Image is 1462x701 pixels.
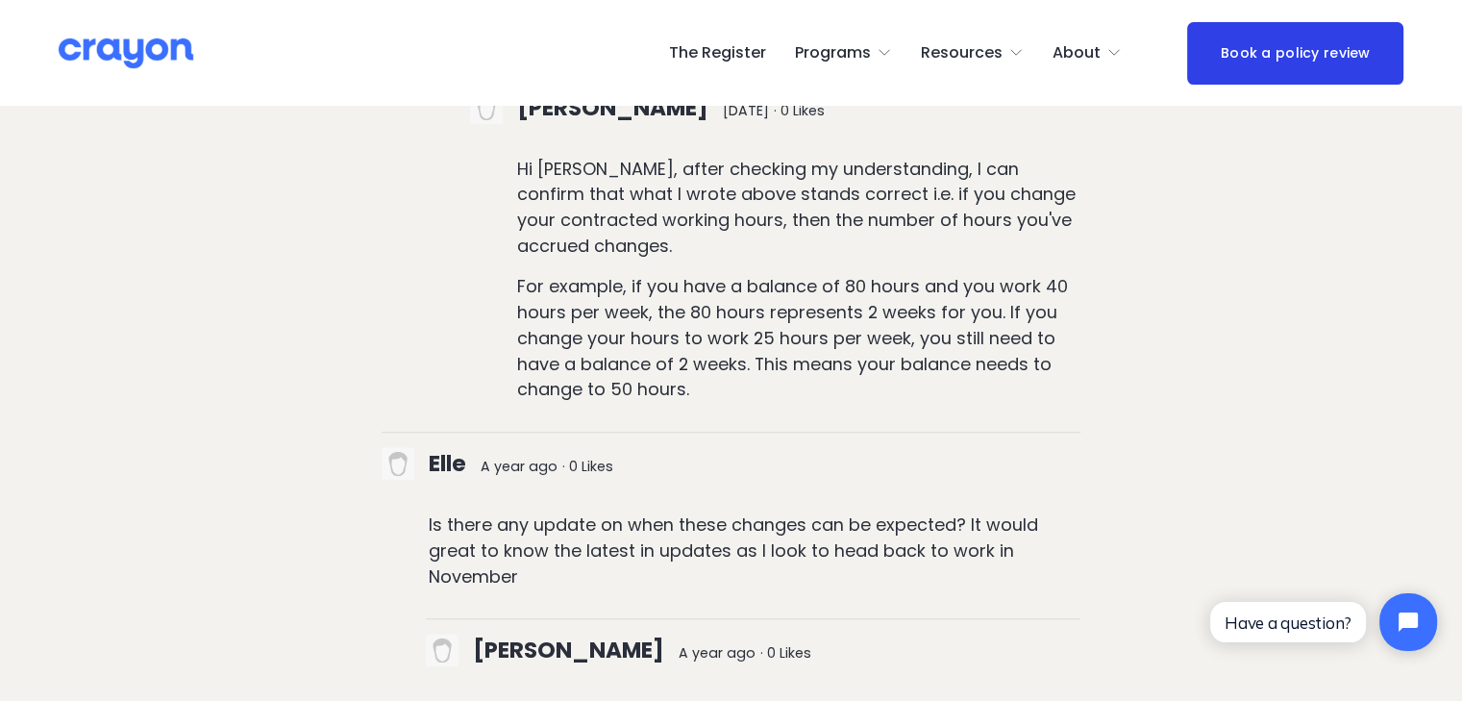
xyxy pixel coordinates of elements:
[429,448,466,479] span: Elle
[429,513,1081,589] p: Is there any update on when these changes can be expected? It would great to know the latest in u...
[723,101,769,120] span: [DATE]
[795,38,892,68] a: folder dropdown
[473,635,664,665] span: [PERSON_NAME]
[774,101,825,120] span: · 0 Likes
[517,274,1081,403] p: For example, if you have a balance of 80 hours and you work 40 hours per week, the 80 hours repre...
[562,457,613,476] span: · 0 Likes
[921,38,1024,68] a: folder dropdown
[760,643,811,663] span: · 0 Likes
[795,39,871,67] span: Programs
[1194,577,1453,667] iframe: Tidio Chat
[1053,38,1122,68] a: folder dropdown
[669,38,766,68] a: The Register
[679,643,756,663] span: A year ago
[921,39,1003,67] span: Resources
[59,37,193,70] img: Crayon
[481,457,558,476] span: A year ago
[1053,39,1101,67] span: About
[517,157,1081,260] p: Hi [PERSON_NAME], after checking my understanding, I can confirm that what I wrote above stands c...
[517,92,708,123] span: [PERSON_NAME]
[1187,22,1403,85] a: Book a policy review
